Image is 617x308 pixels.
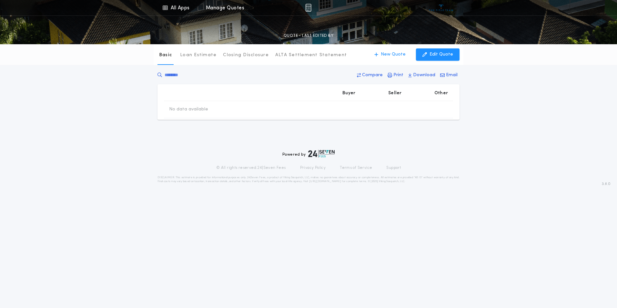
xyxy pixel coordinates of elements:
[362,72,383,78] p: Compare
[368,48,412,61] button: New Quote
[416,48,460,61] button: Edit Quote
[429,5,453,11] img: vs-icon
[216,165,286,170] p: © All rights reserved. 24|Seven Fees
[406,69,437,81] button: Download
[340,165,372,170] a: Terms of Service
[157,176,460,183] p: DISCLAIMER: This estimate is provided for informational purposes only. 24|Seven Fees, a product o...
[355,69,385,81] button: Compare
[282,150,335,158] div: Powered by
[223,52,269,58] p: Closing Disclosure
[388,90,402,97] p: Seller
[308,150,335,158] img: logo
[164,101,213,118] td: No data available
[413,72,435,78] p: Download
[446,72,458,78] p: Email
[438,69,460,81] button: Email
[434,90,448,97] p: Other
[602,181,611,187] span: 3.8.0
[300,165,326,170] a: Privacy Policy
[309,180,341,183] a: [URL][DOMAIN_NAME]
[381,51,406,58] p: New Quote
[430,51,453,58] p: Edit Quote
[393,72,403,78] p: Print
[386,165,401,170] a: Support
[386,69,405,81] button: Print
[180,52,217,58] p: Loan Estimate
[275,52,347,58] p: ALTA Settlement Statement
[342,90,355,97] p: Buyer
[284,33,333,39] p: QUOTE - LAST EDITED BY
[305,4,311,12] img: img
[159,52,172,58] p: Basic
